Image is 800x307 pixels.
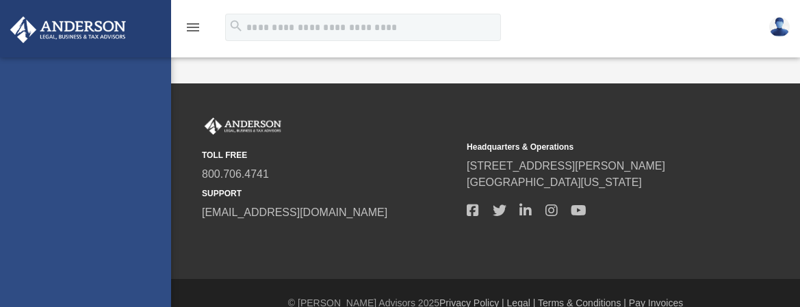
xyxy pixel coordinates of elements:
[202,206,387,218] a: [EMAIL_ADDRESS][DOMAIN_NAME]
[467,141,722,153] small: Headquarters & Operations
[467,160,665,172] a: [STREET_ADDRESS][PERSON_NAME]
[202,149,457,161] small: TOLL FREE
[467,176,642,188] a: [GEOGRAPHIC_DATA][US_STATE]
[6,16,130,43] img: Anderson Advisors Platinum Portal
[202,168,269,180] a: 800.706.4741
[202,187,457,200] small: SUPPORT
[769,17,790,37] img: User Pic
[202,118,284,135] img: Anderson Advisors Platinum Portal
[229,18,244,34] i: search
[185,19,201,36] i: menu
[185,26,201,36] a: menu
